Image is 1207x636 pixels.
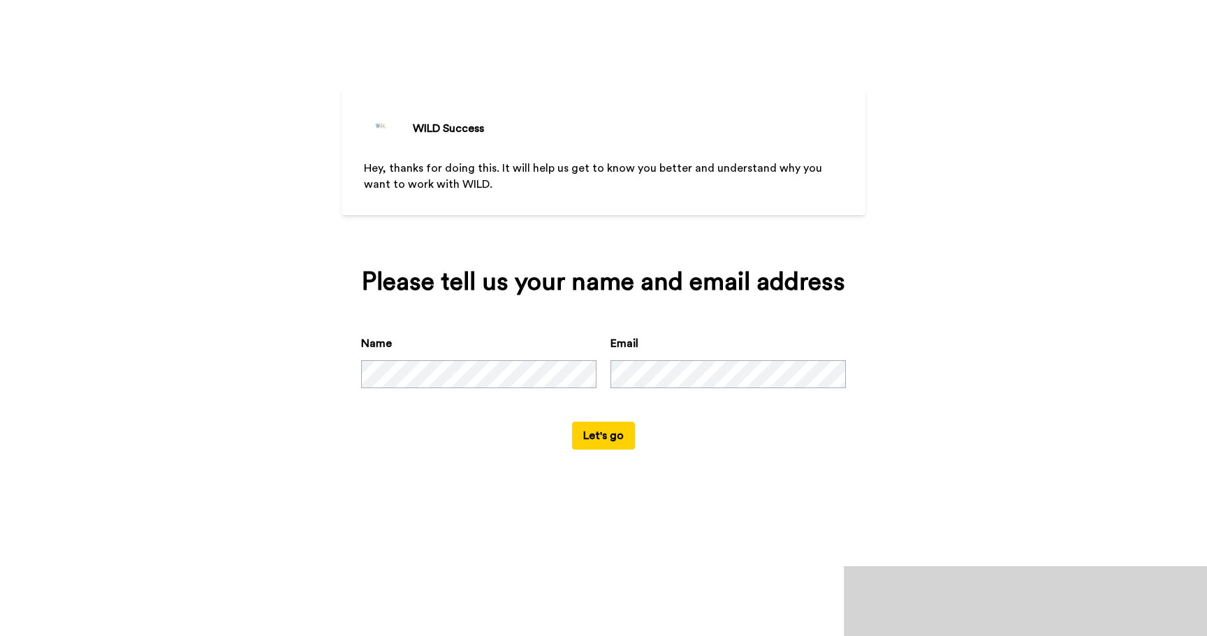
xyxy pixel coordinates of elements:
span: Hey, thanks for doing this. It will help us get to know you better and understand why you want to... [364,163,825,190]
button: Let's go [572,422,635,450]
div: WILD Success [413,120,484,137]
div: Please tell us your name and email address [361,268,846,296]
label: Email [610,335,638,352]
label: Name [361,335,392,352]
